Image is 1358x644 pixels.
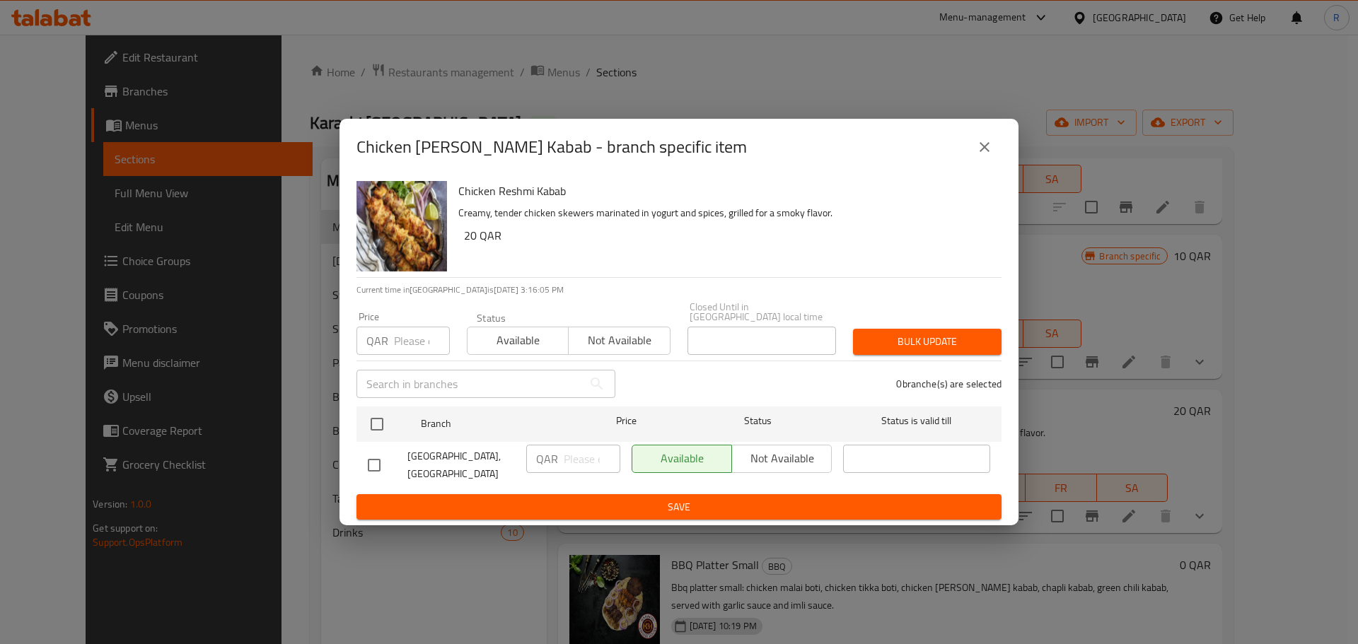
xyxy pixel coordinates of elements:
[356,136,747,158] h2: Chicken [PERSON_NAME] Kabab - branch specific item
[968,130,1002,164] button: close
[467,327,569,355] button: Available
[421,415,568,433] span: Branch
[356,370,583,398] input: Search in branches
[368,498,990,516] span: Save
[464,226,990,245] h6: 20 QAR
[407,447,515,483] span: [GEOGRAPHIC_DATA], [GEOGRAPHIC_DATA]
[356,181,447,271] img: Chicken Reshmi Kabab
[458,204,990,222] p: Creamy, tender chicken skewers marinated in yogurt and spices, grilled for a smoky flavor.
[843,412,990,430] span: Status is valid till
[685,412,832,430] span: Status
[853,329,1002,355] button: Bulk update
[564,445,620,473] input: Please enter price
[568,327,670,355] button: Not available
[394,327,450,355] input: Please enter price
[356,494,1002,520] button: Save
[458,181,990,201] h6: Chicken Reshmi Kabab
[536,450,558,467] p: QAR
[473,330,563,351] span: Available
[579,412,673,430] span: Price
[366,332,388,349] p: QAR
[356,283,1002,296] p: Current time in [GEOGRAPHIC_DATA] is [DATE] 3:16:05 PM
[864,333,990,351] span: Bulk update
[574,330,664,351] span: Not available
[896,377,1002,391] p: 0 branche(s) are selected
